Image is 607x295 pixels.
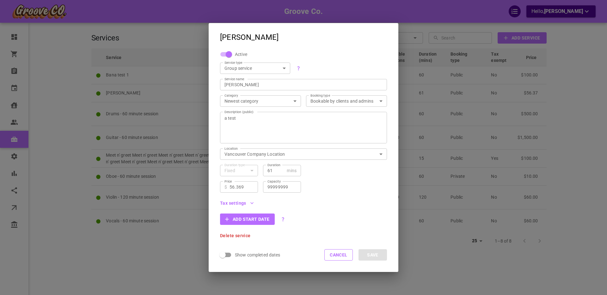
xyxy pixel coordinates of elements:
[224,98,286,104] p: Newest category
[267,163,280,167] label: Duration
[280,217,285,222] svg: Create different start dates for the same course with the same settings, e.g. "Summer session", "...
[296,66,301,71] svg: One-to-one services have no set dates and are great for simple home repairs, installations, auto-...
[224,65,286,71] div: Group service
[235,51,247,57] span: Active
[224,151,383,157] div: Vancouver Company Location
[235,252,280,258] span: Show completed dates
[224,60,242,65] label: Service type
[224,109,383,147] textarea: a test
[224,110,254,114] label: Description (public)
[310,93,330,98] label: Booking type
[224,146,238,151] label: Location
[224,93,238,98] label: Category
[220,233,251,238] button: Delete service
[220,214,275,225] button: Add start date
[324,249,353,261] button: Cancel
[224,179,232,184] label: Price
[209,23,398,46] h2: [PERSON_NAME]
[220,201,254,205] button: Tax settings
[267,179,281,184] label: Capacity
[224,77,244,81] label: Service name
[224,163,245,167] label: Duration type
[224,167,254,174] div: Fixed
[310,98,383,104] div: Bookable by clients and admins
